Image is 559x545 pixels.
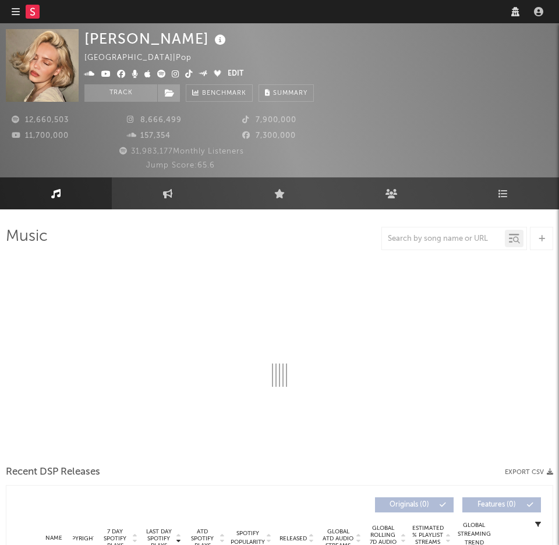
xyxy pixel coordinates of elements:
[63,535,97,542] span: Copyright
[146,162,215,169] span: Jump Score: 65.6
[127,132,171,140] span: 157,354
[84,84,157,102] button: Track
[462,497,541,512] button: Features(0)
[505,469,553,476] button: Export CSV
[375,497,454,512] button: Originals(0)
[84,51,205,65] div: [GEOGRAPHIC_DATA] | Pop
[84,29,229,48] div: [PERSON_NAME]
[41,534,67,543] div: Name
[242,132,296,140] span: 7,300,000
[383,501,436,508] span: Originals ( 0 )
[242,116,296,124] span: 7,900,000
[470,501,523,508] span: Features ( 0 )
[12,116,69,124] span: 12,660,503
[186,84,253,102] a: Benchmark
[202,87,246,101] span: Benchmark
[228,67,243,81] button: Edit
[259,84,314,102] button: Summary
[127,116,182,124] span: 8,666,499
[382,234,505,244] input: Search by song name or URL
[12,132,69,140] span: 11,700,000
[279,535,307,542] span: Released
[273,90,307,97] span: Summary
[118,148,244,155] span: 31,983,177 Monthly Listeners
[6,465,100,479] span: Recent DSP Releases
